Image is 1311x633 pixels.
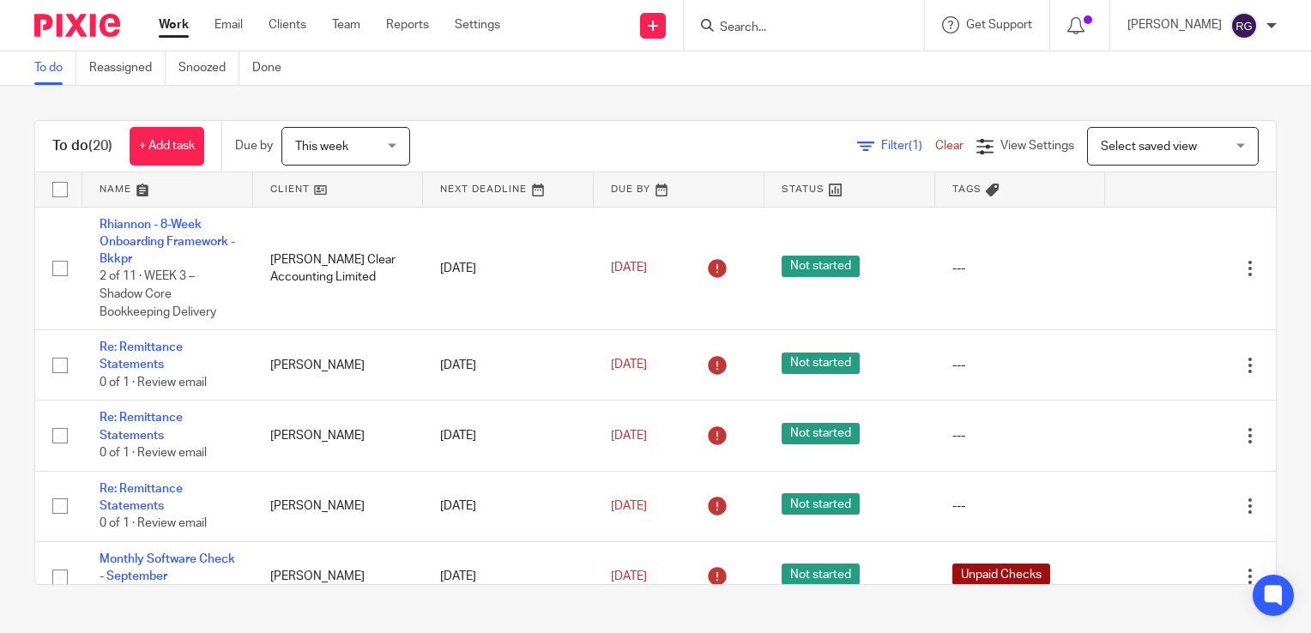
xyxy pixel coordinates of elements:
td: [PERSON_NAME] [253,541,424,612]
span: 0 of 1 · Review email [100,517,207,529]
td: [DATE] [423,207,594,330]
td: [DATE] [423,330,594,401]
span: (20) [88,139,112,153]
span: 0 of 1 · Review email [100,447,207,459]
a: Clear [935,140,964,152]
a: + Add task [130,127,204,166]
a: Monthly Software Check - September [100,553,235,582]
td: [DATE] [423,541,594,612]
span: [DATE] [611,570,647,582]
div: --- [952,357,1089,374]
span: Filter [881,140,935,152]
a: Re: Remittance Statements [100,483,183,512]
img: svg%3E [1230,12,1258,39]
span: Unpaid Checks [952,564,1050,585]
span: This week [295,141,348,153]
span: Not started [782,564,860,585]
span: [DATE] [611,359,647,371]
td: [DATE] [423,471,594,541]
a: Snoozed [178,51,239,85]
span: Not started [782,493,860,515]
span: 2 of 11 · WEEK 3 – Shadow Core Bookkeeping Delivery [100,271,216,318]
input: Search [718,21,873,36]
td: [PERSON_NAME] [253,471,424,541]
td: [PERSON_NAME] [253,401,424,471]
span: Get Support [966,19,1032,31]
p: [PERSON_NAME] [1127,16,1222,33]
img: Pixie [34,14,120,37]
span: [DATE] [611,430,647,442]
span: [DATE] [611,500,647,512]
span: Not started [782,256,860,277]
a: Settings [455,16,500,33]
td: [PERSON_NAME] [253,330,424,401]
a: Email [214,16,243,33]
a: Done [252,51,294,85]
div: --- [952,427,1089,444]
a: Team [332,16,360,33]
a: Rhiannon - 8-Week Onboarding Framework - Bkkpr [100,219,235,266]
span: 0 of 1 · Review email [100,377,207,389]
span: Select saved view [1101,141,1197,153]
a: Re: Remittance Statements [100,341,183,371]
a: Clients [269,16,306,33]
a: Work [159,16,189,33]
div: --- [952,497,1089,515]
span: Not started [782,423,860,444]
span: View Settings [1000,140,1074,152]
span: Not started [782,353,860,374]
div: --- [952,260,1089,277]
span: [DATE] [611,262,647,274]
span: Tags [952,184,982,194]
a: Reports [386,16,429,33]
p: Due by [235,137,273,154]
h1: To do [52,137,112,155]
a: Reassigned [89,51,166,85]
td: [DATE] [423,401,594,471]
a: To do [34,51,76,85]
a: Re: Remittance Statements [100,412,183,441]
td: [PERSON_NAME] Clear Accounting Limited [253,207,424,330]
span: (1) [909,140,922,152]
